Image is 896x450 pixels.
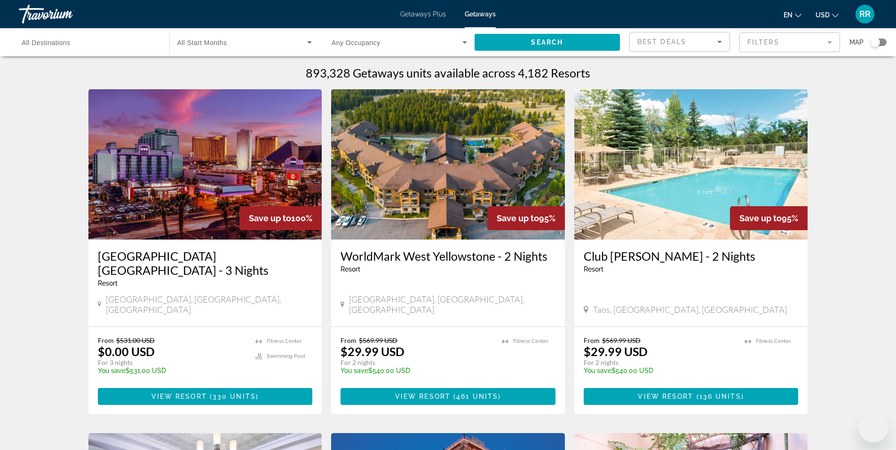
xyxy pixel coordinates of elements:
span: Swimming Pool [267,353,305,359]
span: You save [341,367,368,374]
span: Fitness Center [267,338,302,344]
img: A412O01X.jpg [574,89,808,240]
span: Save up to [249,213,291,223]
button: View Resort(330 units) [98,388,313,405]
span: Fitness Center [756,338,791,344]
p: For 3 nights [98,358,246,367]
p: $540.00 USD [584,367,736,374]
span: All Start Months [177,39,227,47]
span: View Resort [395,393,451,400]
a: Travorium [19,2,113,26]
a: Getaways Plus [400,10,446,18]
p: $0.00 USD [98,344,155,358]
span: All Destinations [22,39,71,47]
div: 95% [487,206,565,230]
p: For 2 nights [341,358,492,367]
span: From [98,336,114,344]
span: [GEOGRAPHIC_DATA], [GEOGRAPHIC_DATA], [GEOGRAPHIC_DATA] [349,294,555,315]
span: View Resort [638,393,693,400]
span: 330 units [213,393,256,400]
span: ( ) [207,393,259,400]
a: WorldMark West Yellowstone - 2 Nights [341,249,555,263]
h1: 893,328 Getaways units available across 4,182 Resorts [306,66,590,80]
p: $531.00 USD [98,367,246,374]
span: [GEOGRAPHIC_DATA], [GEOGRAPHIC_DATA], [GEOGRAPHIC_DATA] [106,294,312,315]
span: ( ) [694,393,744,400]
span: Save up to [497,213,539,223]
a: [GEOGRAPHIC_DATA] [GEOGRAPHIC_DATA] - 3 Nights [98,249,313,277]
span: Resort [341,265,360,273]
span: Search [531,39,563,46]
button: View Resort(136 units) [584,388,799,405]
p: $29.99 USD [341,344,404,358]
button: Filter [739,32,840,53]
a: Getaways [465,10,496,18]
mat-select: Sort by [637,36,722,47]
span: Any Occupancy [332,39,381,47]
span: Resort [584,265,603,273]
span: You save [584,367,611,374]
span: Fitness Center [513,338,548,344]
span: en [784,11,793,19]
button: Search [475,34,620,51]
span: View Resort [151,393,207,400]
span: $531.00 USD [116,336,155,344]
span: RR [859,9,871,19]
button: View Resort(461 units) [341,388,555,405]
span: Save up to [739,213,782,223]
iframe: Button to launch messaging window [858,412,888,442]
button: User Menu [853,4,877,24]
div: 100% [239,206,322,230]
span: From [341,336,357,344]
a: Club [PERSON_NAME] - 2 Nights [584,249,799,263]
p: $540.00 USD [341,367,492,374]
span: USD [816,11,830,19]
img: A411E01X.jpg [331,89,565,240]
span: Map [849,36,864,49]
p: For 2 nights [584,358,736,367]
span: Resort [98,279,118,287]
button: Change language [784,8,801,22]
span: ( ) [451,393,501,400]
img: RM79E01X.jpg [88,89,322,240]
span: $569.99 USD [602,336,641,344]
span: Best Deals [637,38,686,46]
span: Taos, [GEOGRAPHIC_DATA], [GEOGRAPHIC_DATA] [593,304,787,315]
button: Change currency [816,8,839,22]
span: 461 units [456,393,498,400]
span: 136 units [699,393,741,400]
div: 95% [730,206,808,230]
span: $569.99 USD [359,336,397,344]
span: From [584,336,600,344]
p: $29.99 USD [584,344,648,358]
span: You save [98,367,126,374]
